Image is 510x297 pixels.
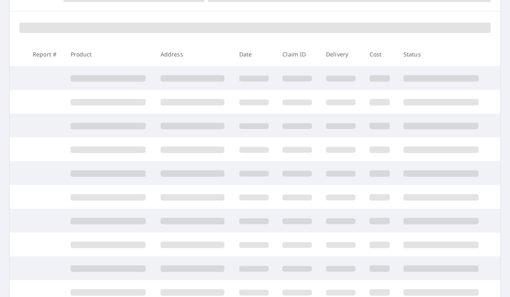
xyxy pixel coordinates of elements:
[363,42,397,66] th: Cost
[26,42,64,66] th: Report #
[154,42,233,66] th: Address
[276,42,320,66] th: Claim ID
[320,42,363,66] th: Delivery
[64,42,154,66] th: Product
[233,42,276,66] th: Date
[397,42,487,66] th: Status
